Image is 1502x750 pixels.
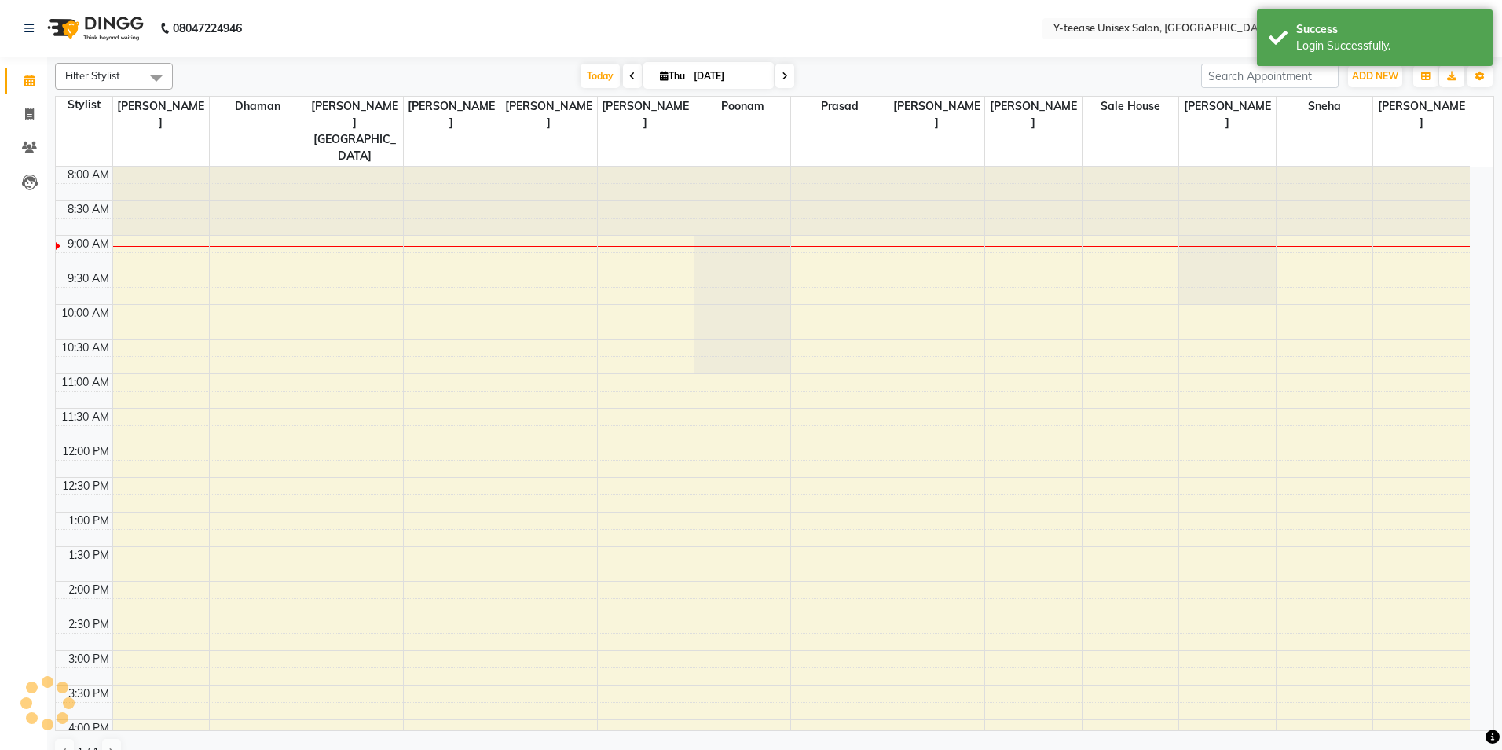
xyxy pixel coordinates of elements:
div: 2:00 PM [65,582,112,598]
div: 10:00 AM [58,305,112,322]
span: [PERSON_NAME] [888,97,984,133]
div: 3:00 PM [65,651,112,667]
span: [PERSON_NAME] [598,97,694,133]
input: Search Appointment [1201,64,1339,88]
div: 8:00 AM [64,167,112,183]
span: [PERSON_NAME] [1373,97,1470,133]
span: [PERSON_NAME] [985,97,1081,133]
span: [PERSON_NAME] [404,97,500,133]
div: 12:00 PM [59,443,112,460]
div: 11:00 AM [58,374,112,391]
span: Today [581,64,620,88]
span: [PERSON_NAME] [1179,97,1275,133]
span: [PERSON_NAME] [500,97,596,133]
div: 4:00 PM [65,720,112,737]
span: Sale House [1083,97,1178,116]
div: 11:30 AM [58,409,112,425]
div: 2:30 PM [65,616,112,633]
span: [PERSON_NAME] [113,97,209,133]
span: [PERSON_NAME][GEOGRAPHIC_DATA] [306,97,402,166]
input: 2025-09-04 [689,64,767,88]
button: ADD NEW [1348,65,1402,87]
div: 10:30 AM [58,340,112,356]
span: ADD NEW [1352,70,1398,82]
b: 08047224946 [173,6,242,50]
div: 8:30 AM [64,201,112,218]
div: 3:30 PM [65,686,112,702]
div: 1:30 PM [65,547,112,564]
div: Success [1296,21,1481,38]
div: 9:30 AM [64,270,112,287]
span: Thu [656,70,689,82]
div: 12:30 PM [59,478,112,494]
span: Poonam [694,97,790,116]
span: Prasad [791,97,887,116]
span: Filter Stylist [65,69,120,82]
img: logo [40,6,148,50]
span: Dhaman [210,97,306,116]
span: Sneha [1277,97,1372,116]
div: Stylist [56,97,112,113]
div: Login Successfully. [1296,38,1481,54]
div: 9:00 AM [64,236,112,252]
div: 1:00 PM [65,513,112,529]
